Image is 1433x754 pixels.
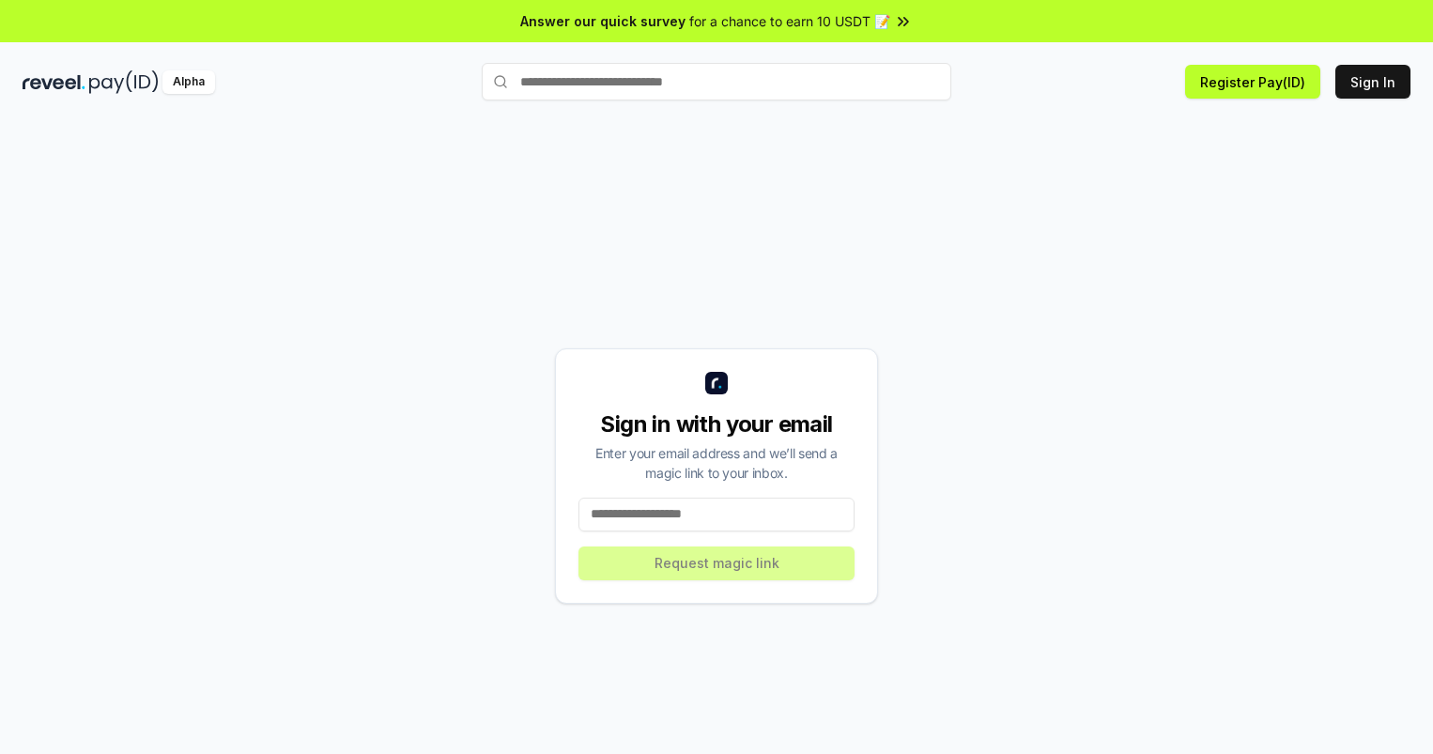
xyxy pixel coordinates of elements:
button: Register Pay(ID) [1185,65,1320,99]
img: pay_id [89,70,159,94]
img: logo_small [705,372,728,394]
div: Sign in with your email [578,409,855,439]
span: Answer our quick survey [520,11,686,31]
button: Sign In [1335,65,1410,99]
img: reveel_dark [23,70,85,94]
div: Alpha [162,70,215,94]
span: for a chance to earn 10 USDT 📝 [689,11,890,31]
div: Enter your email address and we’ll send a magic link to your inbox. [578,443,855,483]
